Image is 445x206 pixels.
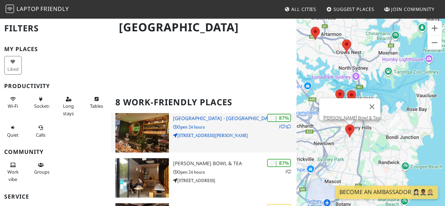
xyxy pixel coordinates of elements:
a: LaptopFriendly LaptopFriendly [6,3,69,15]
button: Wi-Fi [4,93,22,112]
img: Juan Bowl & Tea [115,158,169,198]
button: Calls [32,122,50,141]
span: Suggest Places [333,6,374,12]
button: Groups [32,159,50,178]
a: Juan Bowl & Tea | 87% 1 [PERSON_NAME] Bowl & Tea Open 24 hours [STREET_ADDRESS] [111,158,297,198]
h3: Community [4,149,107,155]
h1: [GEOGRAPHIC_DATA] [113,18,295,37]
p: Open 24 hours [173,169,297,175]
h3: Productivity [4,83,107,89]
button: Sockets [32,93,50,112]
a: Suggest Places [324,3,377,15]
button: Work vibe [4,159,22,185]
a: Join Community [381,3,437,15]
p: [STREET_ADDRESS] [173,177,297,184]
a: Chinatown - Sydney | 87% 11 [GEOGRAPHIC_DATA] - [GEOGRAPHIC_DATA] Open 24 hours [STREET_ADDRESS][... [111,113,297,152]
h3: Service [4,193,107,200]
h3: My Places [4,46,107,52]
a: All Cities [281,3,319,15]
span: Stable Wi-Fi [8,103,18,109]
span: Group tables [34,169,50,175]
p: Open 24 hours [173,124,297,130]
span: Quiet [7,132,19,138]
button: Zoom in [427,21,441,35]
span: Power sockets [34,103,50,109]
h2: Filters [4,18,107,39]
span: All Cities [291,6,316,12]
span: Join Community [391,6,434,12]
span: Work-friendly tables [90,103,103,109]
span: Friendly [40,5,69,13]
button: Long stays [60,93,77,119]
span: Laptop [17,5,39,13]
span: Long stays [63,103,74,116]
a: [PERSON_NAME] Bowl & Tea [323,115,380,120]
div: | 87% [267,114,291,122]
span: People working [7,169,19,182]
h3: [PERSON_NAME] Bowl & Tea [173,161,297,167]
img: LaptopFriendly [6,5,14,13]
p: [STREET_ADDRESS][PERSON_NAME] [173,132,297,139]
img: Chinatown - Sydney [115,113,169,152]
span: Video/audio calls [36,132,45,138]
button: Close [363,98,380,115]
button: Tables [88,93,105,112]
button: Quiet [4,122,22,141]
div: | 87% [267,159,291,167]
p: 1 1 [278,123,291,130]
p: 1 [285,168,291,175]
button: Zoom out [427,36,441,50]
h3: [GEOGRAPHIC_DATA] - [GEOGRAPHIC_DATA] [173,116,297,121]
h2: 8 Work-Friendly Places [115,92,292,113]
